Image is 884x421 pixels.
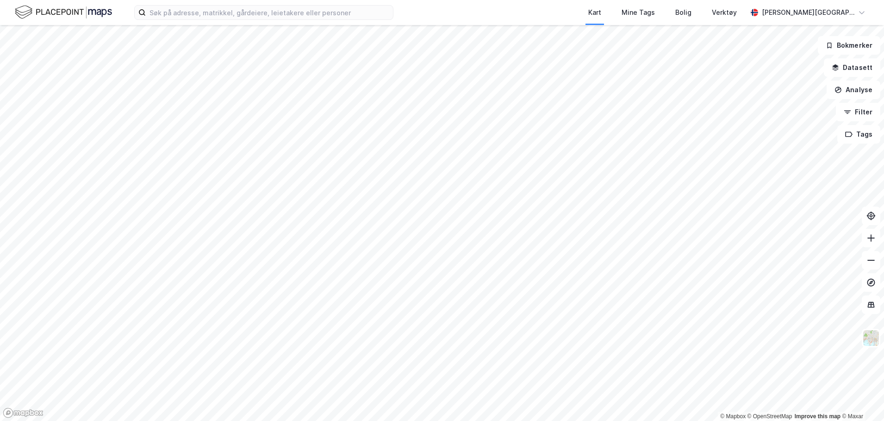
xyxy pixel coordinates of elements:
div: Mine Tags [622,7,655,18]
div: Kart [588,7,601,18]
div: Bolig [675,7,691,18]
input: Søk på adresse, matrikkel, gårdeiere, leietakere eller personer [146,6,393,19]
div: Kontrollprogram for chat [838,377,884,421]
iframe: Chat Widget [838,377,884,421]
div: Verktøy [712,7,737,18]
div: [PERSON_NAME][GEOGRAPHIC_DATA] [762,7,854,18]
img: logo.f888ab2527a4732fd821a326f86c7f29.svg [15,4,112,20]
